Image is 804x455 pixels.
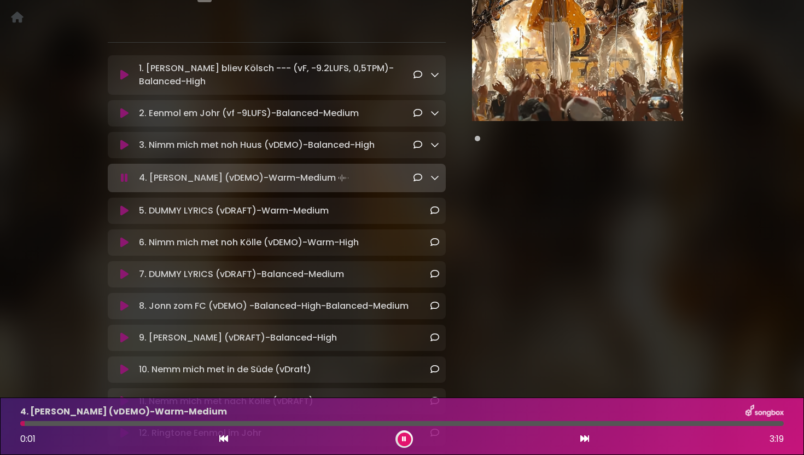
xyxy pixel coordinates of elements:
[139,331,337,344] p: 9. [PERSON_NAME] (vDRAFT)-Balanced-High
[139,300,409,313] p: 8. Jonn zom FC (vDEMO) -Balanced-High-Balanced-Medium
[139,204,329,217] p: 5. DUMMY LYRICS (vDRAFT)-Warm-Medium
[336,170,351,186] img: waveform4.gif
[139,107,359,120] p: 2. Eenmol em Johr (vf -9LUFS)-Balanced-Medium
[139,268,344,281] p: 7. DUMMY LYRICS (vDRAFT)-Balanced-Medium
[139,236,359,249] p: 6. Nimm mich met noh Kölle (vDEMO)-Warm-High
[139,62,413,88] p: 1. [PERSON_NAME] bliev Kölsch --- (vF, -9.2LUFS, 0,5TPM)-Balanced-High
[139,139,375,152] p: 3. Nimm mich met noh Huus (vDEMO)-Balanced-High
[745,405,784,419] img: songbox-logo-white.png
[139,170,351,186] p: 4. [PERSON_NAME] (vDEMO)-Warm-Medium
[139,395,313,408] p: 11. Nemm mich met nach Kölle (vDRAFT)
[20,433,36,445] span: 0:01
[139,363,311,376] p: 10. Nemm mich met in de Süde (vDraft)
[770,433,784,446] span: 3:19
[20,405,227,418] p: 4. [PERSON_NAME] (vDEMO)-Warm-Medium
